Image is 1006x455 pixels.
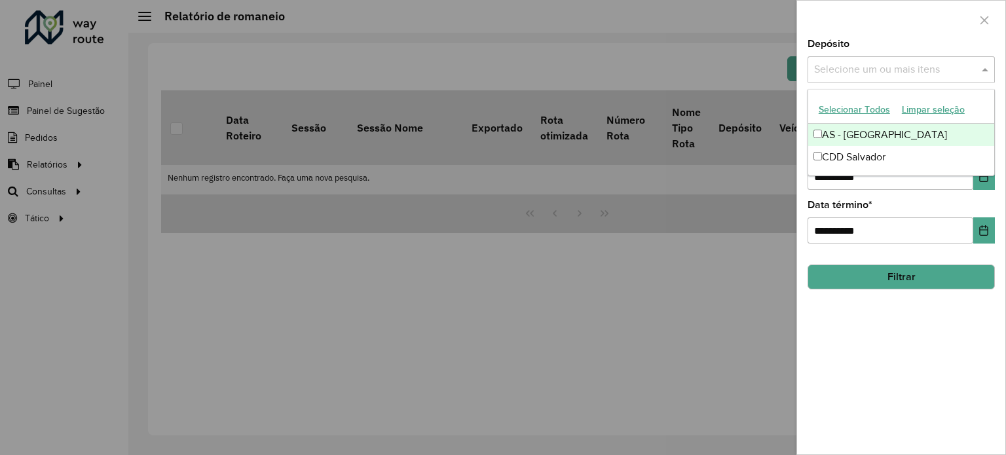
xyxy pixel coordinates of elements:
div: AS - [GEOGRAPHIC_DATA] [808,124,994,146]
button: Limpar seleção [896,100,971,120]
div: CDD Salvador [808,146,994,168]
button: Filtrar [808,264,995,289]
label: Depósito [808,36,849,52]
button: Choose Date [973,217,995,244]
label: Data término [808,197,872,213]
button: Choose Date [973,164,995,190]
ng-dropdown-panel: Options list [808,89,995,176]
button: Selecionar Todos [813,100,896,120]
